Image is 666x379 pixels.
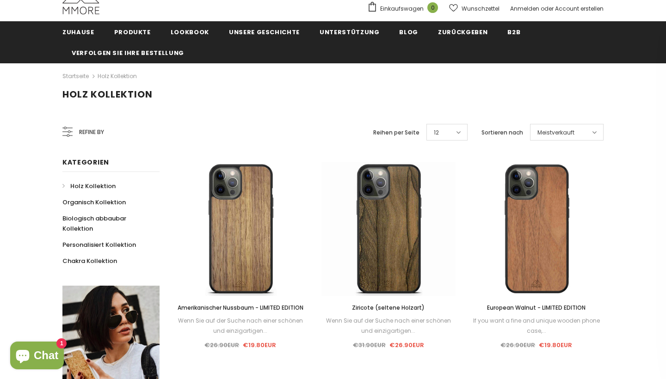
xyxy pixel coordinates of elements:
[555,5,604,12] a: Account erstellen
[62,257,117,265] span: Chakra Kollektion
[380,4,424,13] span: Einkaufswagen
[62,194,126,210] a: Organisch Kollektion
[320,28,379,37] span: Unterstützung
[62,21,94,42] a: Zuhause
[399,28,418,37] span: Blog
[434,128,439,137] span: 12
[438,21,487,42] a: Zurückgeben
[114,21,151,42] a: Produkte
[98,72,137,80] a: Holz Kollektion
[469,316,604,336] div: If you want a fine and unique wooden phone case,...
[507,28,520,37] span: B2B
[114,28,151,37] span: Produkte
[62,210,149,237] a: Biologisch abbaubar Kollektion
[229,28,300,37] span: Unsere Geschichte
[243,341,276,349] span: €19.80EUR
[438,28,487,37] span: Zurückgeben
[373,128,419,137] label: Reihen per Seite
[481,128,523,137] label: Sortieren nach
[62,178,116,194] a: Holz Kollektion
[178,304,303,312] span: Amerikanischer Nussbaum - LIMITED EDITION
[62,237,136,253] a: Personalisiert Kollektion
[510,5,539,12] a: Anmelden
[79,127,104,137] span: Refine by
[320,21,379,42] a: Unterstützung
[62,198,126,207] span: Organisch Kollektion
[352,304,425,312] span: Ziricote (seltene Holzart)
[62,214,126,233] span: Biologisch abbaubar Kollektion
[353,341,386,349] span: €31.90EUR
[537,128,574,137] span: Meistverkauft
[72,49,184,57] span: Verfolgen Sie Ihre Bestellung
[462,4,499,13] span: Wunschzettel
[321,316,456,336] div: Wenn Sie auf der Suche nach einer schönen und einzigartigen...
[204,341,239,349] span: €26.90EUR
[427,2,438,13] span: 0
[500,341,535,349] span: €26.90EUR
[62,28,94,37] span: Zuhause
[62,88,153,101] span: Holz Kollektion
[62,253,117,269] a: Chakra Kollektion
[62,158,109,167] span: Kategorien
[171,21,209,42] a: Lookbook
[469,303,604,313] a: European Walnut - LIMITED EDITION
[449,0,499,17] a: Wunschzettel
[367,1,443,15] a: Einkaufswagen 0
[62,71,89,82] a: Startseite
[62,240,136,249] span: Personalisiert Kollektion
[171,28,209,37] span: Lookbook
[7,342,67,372] inbox-online-store-chat: Onlineshop-Chat von Shopify
[173,303,308,313] a: Amerikanischer Nussbaum - LIMITED EDITION
[541,5,554,12] span: oder
[399,21,418,42] a: Blog
[72,42,184,63] a: Verfolgen Sie Ihre Bestellung
[507,21,520,42] a: B2B
[487,304,586,312] span: European Walnut - LIMITED EDITION
[70,182,116,190] span: Holz Kollektion
[173,316,308,336] div: Wenn Sie auf der Suche nach einer schönen und einzigartigen...
[321,303,456,313] a: Ziricote (seltene Holzart)
[389,341,424,349] span: €26.90EUR
[229,21,300,42] a: Unsere Geschichte
[539,341,572,349] span: €19.80EUR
